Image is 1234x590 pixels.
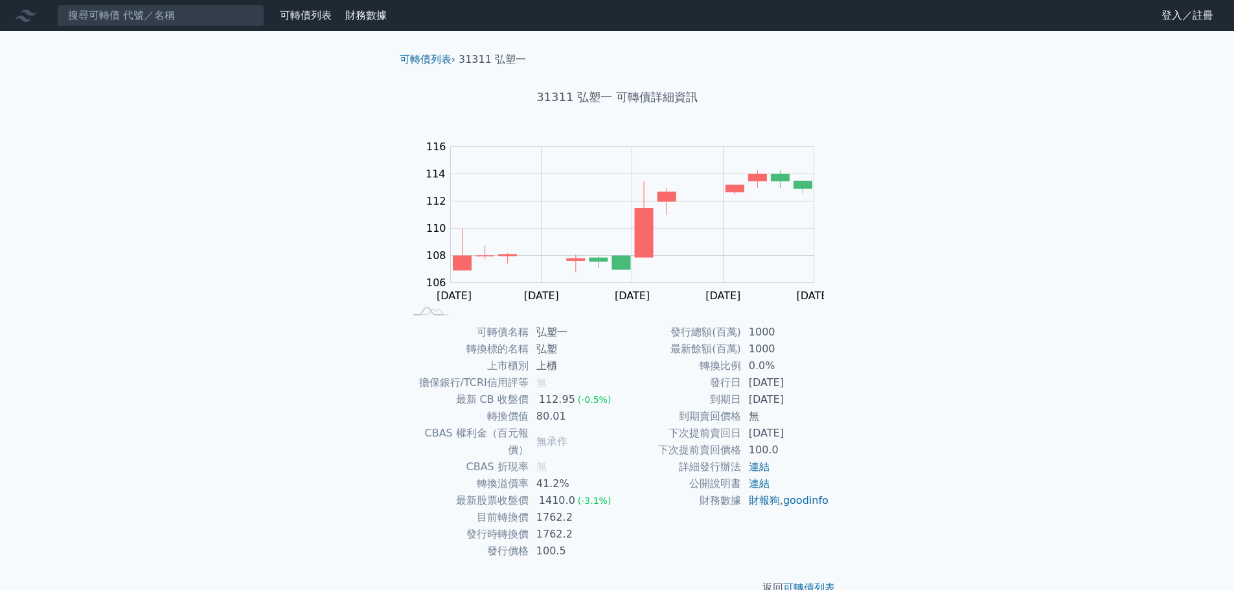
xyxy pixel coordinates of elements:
span: 無承作 [536,435,567,448]
a: 連結 [749,477,770,490]
td: 轉換溢價率 [405,475,529,492]
tspan: [DATE] [615,289,650,302]
td: 到期賣回價格 [617,408,741,425]
td: [DATE] [741,374,830,391]
tspan: [DATE] [705,289,740,302]
td: 100.0 [741,442,830,459]
tspan: [DATE] [524,289,559,302]
li: 31311 弘塑一 [459,52,526,67]
li: › [400,52,455,67]
a: 可轉債列表 [280,9,332,21]
td: 轉換比例 [617,357,741,374]
td: 1762.2 [529,509,617,526]
td: 弘塑 [529,341,617,357]
td: CBAS 權利金（百元報價） [405,425,529,459]
td: 下次提前賣回日 [617,425,741,442]
td: [DATE] [741,391,830,408]
td: 1000 [741,341,830,357]
td: 發行總額(百萬) [617,324,741,341]
td: 發行時轉換價 [405,526,529,543]
tspan: 116 [426,141,446,153]
td: [DATE] [741,425,830,442]
td: 上櫃 [529,357,617,374]
td: 100.5 [529,543,617,560]
td: CBAS 折現率 [405,459,529,475]
span: (-0.5%) [578,394,611,405]
td: 最新餘額(百萬) [617,341,741,357]
td: 轉換價值 [405,408,529,425]
tspan: 108 [426,249,446,262]
td: 80.01 [529,408,617,425]
a: 連結 [749,460,770,473]
g: Chart [419,141,834,302]
td: 下次提前賣回價格 [617,442,741,459]
td: 無 [741,408,830,425]
td: 1762.2 [529,526,617,543]
tspan: 106 [426,277,446,289]
td: 轉換標的名稱 [405,341,529,357]
tspan: [DATE] [797,289,832,302]
td: 弘塑一 [529,324,617,341]
a: 財報狗 [749,494,780,506]
td: 公開說明書 [617,475,741,492]
div: 112.95 [536,391,578,408]
td: 上市櫃別 [405,357,529,374]
tspan: 114 [426,168,446,180]
a: 財務數據 [345,9,387,21]
td: 最新 CB 收盤價 [405,391,529,408]
a: 登入／註冊 [1151,5,1224,26]
td: 詳細發行辦法 [617,459,741,475]
tspan: [DATE] [437,289,472,302]
h1: 31311 弘塑一 可轉債詳細資訊 [389,88,845,106]
a: 可轉債列表 [400,53,451,65]
td: 41.2% [529,475,617,492]
input: 搜尋可轉債 代號／名稱 [57,5,264,27]
tspan: 112 [426,195,446,207]
span: (-3.1%) [578,495,611,506]
td: 可轉債名稱 [405,324,529,341]
td: 發行價格 [405,543,529,560]
td: 最新股票收盤價 [405,492,529,509]
span: 無 [536,460,547,473]
td: 擔保銀行/TCRI信用評等 [405,374,529,391]
a: goodinfo [783,494,828,506]
td: 0.0% [741,357,830,374]
td: 發行日 [617,374,741,391]
div: 1410.0 [536,492,578,509]
span: 無 [536,376,547,389]
td: 目前轉換價 [405,509,529,526]
tspan: 110 [426,222,446,234]
td: 到期日 [617,391,741,408]
td: 1000 [741,324,830,341]
td: 財務數據 [617,492,741,509]
td: , [741,492,830,509]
